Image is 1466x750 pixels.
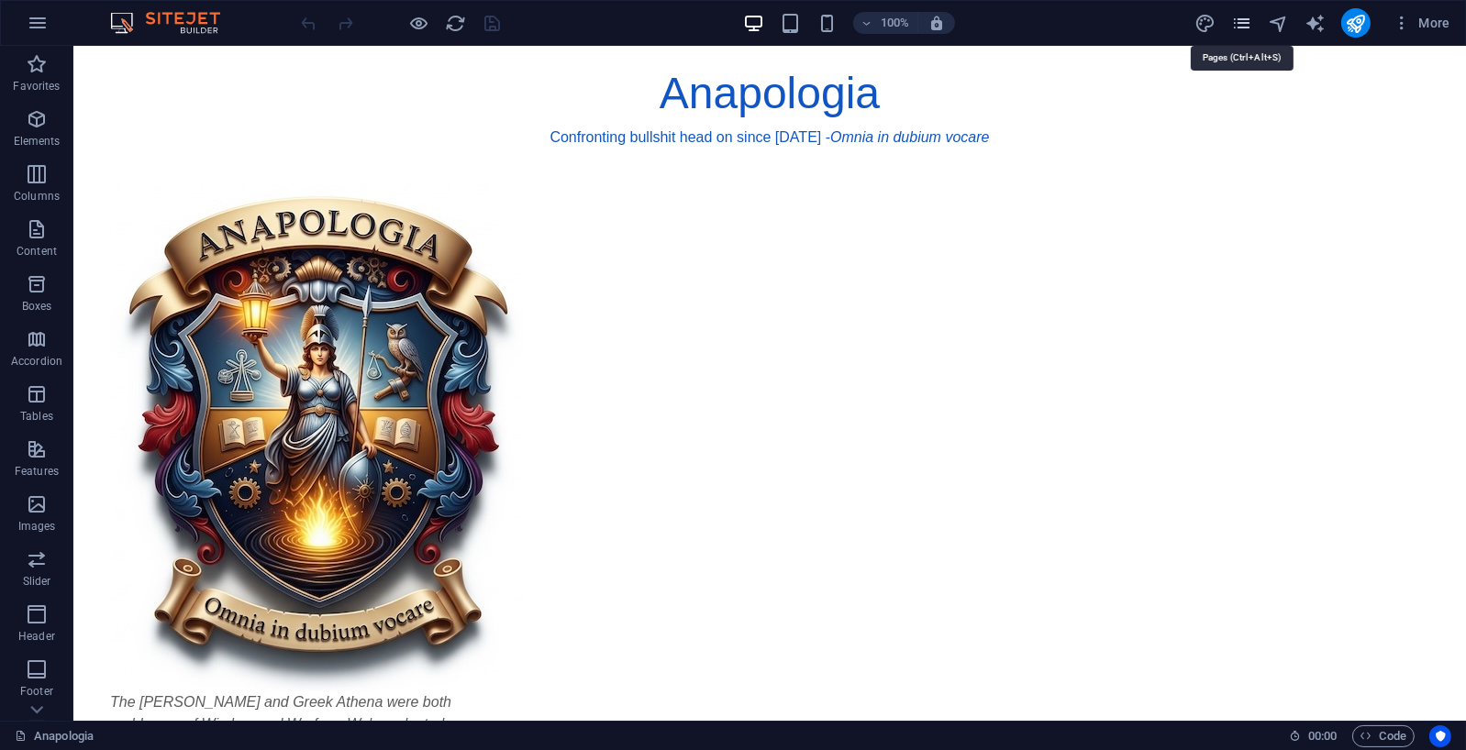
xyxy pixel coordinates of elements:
i: Reload page [446,13,467,34]
p: Tables [20,409,53,424]
i: On resize automatically adjust zoom level to fit chosen device. [928,15,945,31]
span: 00 00 [1308,725,1337,747]
button: publish [1341,8,1371,38]
i: Navigator [1268,13,1289,34]
span: More [1393,14,1450,32]
p: Content [17,244,57,259]
button: design [1194,12,1216,34]
button: pages [1231,12,1253,34]
span: Code [1360,725,1406,747]
h6: 100% [881,12,910,34]
button: text_generator [1305,12,1327,34]
span: : [1321,729,1324,743]
a: Click to cancel selection. Double-click to open Pages [15,725,94,747]
button: Code [1352,725,1415,747]
img: Editor Logo [106,12,243,34]
i: Publish [1345,13,1366,34]
p: Favorites [13,79,60,94]
button: Usercentrics [1429,725,1451,747]
button: navigator [1268,12,1290,34]
p: Columns [14,189,60,204]
button: reload [445,12,467,34]
p: Boxes [22,299,52,314]
p: Slider [23,574,51,589]
button: 100% [853,12,918,34]
button: Click here to leave preview mode and continue editing [408,12,430,34]
p: Elements [14,134,61,149]
p: Footer [20,684,53,699]
h6: Session time [1289,725,1338,747]
p: Images [18,519,56,534]
i: AI Writer [1305,13,1326,34]
p: Header [18,629,55,644]
p: Features [15,464,59,479]
button: More [1385,8,1458,38]
p: Accordion [11,354,62,369]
